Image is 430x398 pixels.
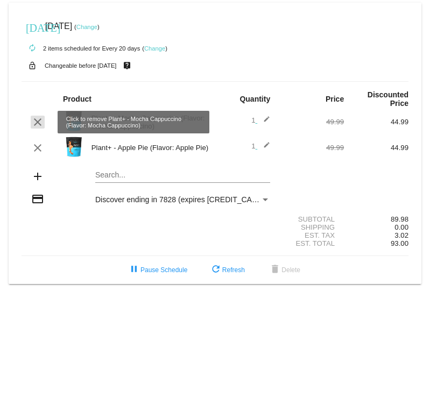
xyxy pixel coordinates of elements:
mat-icon: add [31,170,44,183]
small: ( ) [74,24,100,30]
mat-icon: clear [31,116,44,129]
strong: Product [63,95,91,103]
mat-icon: lock_open [26,59,39,73]
div: Subtotal [279,215,344,223]
small: ( ) [142,45,167,52]
strong: Quantity [239,95,270,103]
div: Est. Tax [279,231,344,239]
div: 89.98 [344,215,408,223]
span: 1 [251,116,270,124]
div: 44.99 [344,144,408,152]
mat-icon: refresh [209,264,222,276]
img: Image-1-Carousel-Plant-2lb-Apple-Pie-1000x1000-Transp.png [63,136,84,158]
mat-icon: clear [31,141,44,154]
span: Discover ending in 7828 (expires [CREDIT_CARD_DATA]) [95,195,291,204]
mat-icon: credit_card [31,193,44,205]
mat-icon: [DATE] [26,20,39,33]
span: 3.02 [394,231,408,239]
button: Refresh [201,260,253,280]
a: Change [144,45,165,52]
mat-icon: pause [128,264,140,276]
mat-select: Payment Method [95,195,270,204]
span: Delete [269,266,300,274]
span: 93.00 [391,239,408,247]
mat-icon: edit [257,141,270,154]
input: Search... [95,171,270,180]
div: 44.99 [344,118,408,126]
span: 1 [251,142,270,150]
div: Shipping [279,223,344,231]
div: Plant+ - Mocha Cappuccino (Flavor: Mocha Cappuccino) [86,114,215,130]
div: Est. Total [279,239,344,247]
span: Pause Schedule [128,266,187,274]
mat-icon: edit [257,116,270,129]
mat-icon: live_help [121,59,133,73]
strong: Price [326,95,344,103]
span: 0.00 [394,223,408,231]
mat-icon: autorenew [26,42,39,55]
button: Pause Schedule [119,260,196,280]
a: Change [76,24,97,30]
mat-icon: delete [269,264,281,276]
span: Refresh [209,266,245,274]
img: Image-1-Carousel-Plant-Mocha-Capp_transp.png [63,110,84,132]
small: Changeable before [DATE] [45,62,117,69]
strong: Discounted Price [368,90,408,108]
div: 49.99 [279,144,344,152]
button: Delete [260,260,309,280]
div: Plant+ - Apple Pie (Flavor: Apple Pie) [86,144,215,152]
div: 49.99 [279,118,344,126]
small: 2 items scheduled for Every 20 days [22,45,140,52]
